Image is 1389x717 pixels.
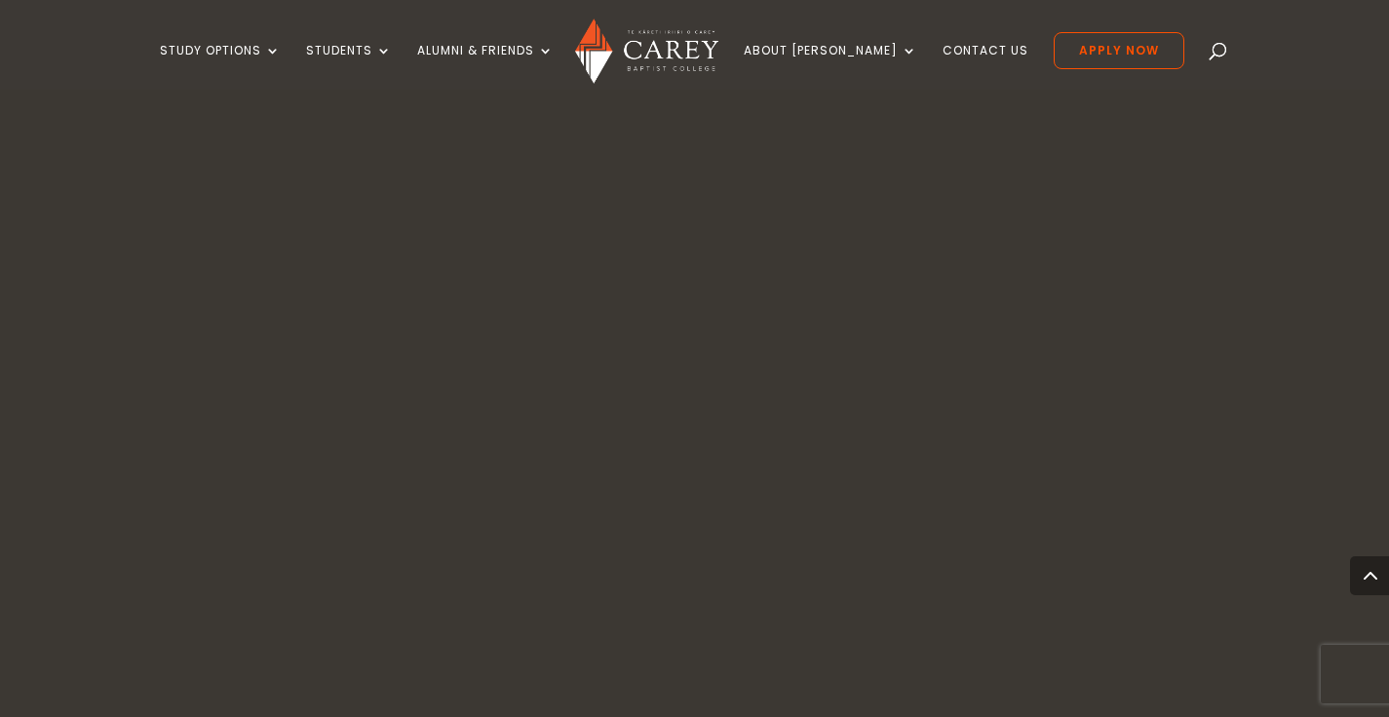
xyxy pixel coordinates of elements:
a: Contact Us [943,44,1028,90]
a: About [PERSON_NAME] [744,44,917,90]
a: Alumni & Friends [417,44,554,90]
a: Students [306,44,392,90]
img: Carey Baptist College [575,19,718,84]
a: Study Options [160,44,281,90]
a: Apply Now [1054,32,1184,69]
